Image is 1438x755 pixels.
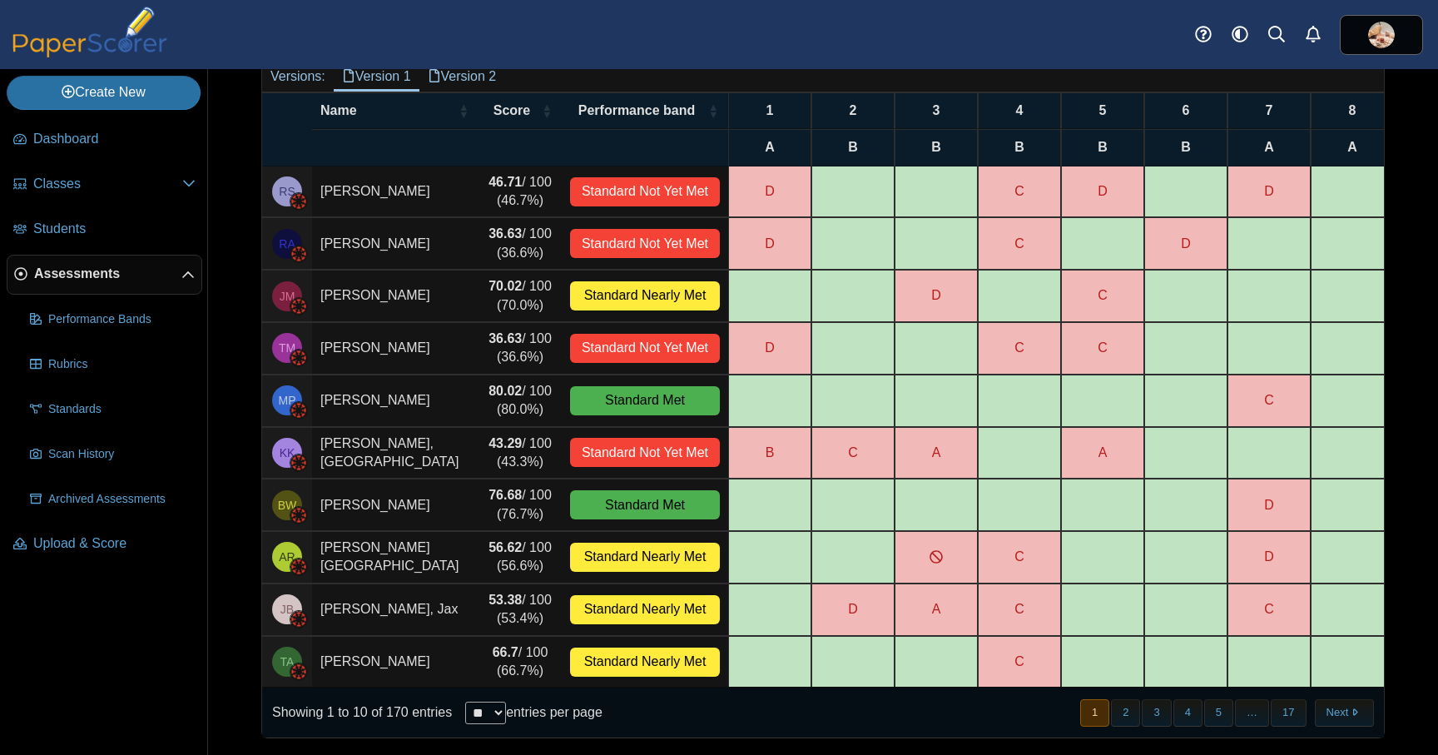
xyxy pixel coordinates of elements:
span: B [931,140,941,154]
a: Rubrics [23,345,202,385]
td: [PERSON_NAME] [312,217,479,270]
b: 46.71 [488,175,522,189]
div: Standard Met [570,386,720,415]
td: / 100 (76.7%) [479,479,562,531]
img: ps.oLgnKPhjOwC9RkPp [1368,22,1395,48]
a: Upload & Score [7,524,202,564]
span: A [1264,140,1274,154]
div: B [729,428,811,479]
span: Standards [48,401,196,418]
div: D [1062,166,1143,217]
td: [PERSON_NAME], [GEOGRAPHIC_DATA] [312,427,479,479]
td: [PERSON_NAME] [312,479,479,531]
td: [PERSON_NAME], Jax [312,584,479,636]
span: B [1098,140,1108,154]
div: C [979,637,1060,688]
div: D [1145,218,1227,269]
td: / 100 (70.0%) [479,270,562,322]
div: Standard Not Yet Met [570,334,720,363]
span: Scan History [48,446,196,463]
span: Performance band : Activate to sort [708,93,718,128]
span: B [848,140,858,154]
span: Students [33,220,196,238]
span: 5 [1099,103,1107,117]
td: / 100 (66.7%) [479,636,562,688]
div: C [979,166,1060,217]
b: 70.02 [488,279,522,293]
span: Rebecca Sparks [279,186,295,197]
a: Students [7,210,202,250]
b: 76.68 [488,488,522,502]
div: A [1062,428,1143,479]
button: 4 [1173,699,1202,727]
span: Trevor Anderson [280,656,295,668]
b: 43.29 [488,436,522,450]
div: A [895,584,977,635]
div: C [1062,271,1143,321]
div: Standard Not Yet Met [570,229,720,258]
b: 56.62 [488,540,522,554]
td: / 100 (43.3%) [479,427,562,479]
span: Jodie Wiggins [1368,22,1395,48]
div: Standard Nearly Met [570,281,720,310]
td: [PERSON_NAME] [312,636,479,688]
span: A [1347,140,1357,154]
span: Performance Bands [48,311,196,328]
td: [PERSON_NAME][GEOGRAPHIC_DATA] [312,531,479,584]
div: C [979,218,1060,269]
div: C [1228,375,1310,426]
div: D [729,218,811,269]
img: canvas-logo.png [290,663,307,680]
span: Kashleigh Kilker [280,447,295,459]
span: Dashboard [33,130,196,148]
span: 6 [1183,103,1190,117]
div: D [1228,479,1310,530]
span: 7 [1266,103,1273,117]
a: PaperScorer [7,46,173,60]
td: / 100 (53.4%) [479,584,562,636]
span: 2 [850,103,857,117]
span: 3 [933,103,940,117]
div: C [979,532,1060,583]
span: Upload & Score [33,534,196,553]
span: 1 [766,103,774,117]
td: / 100 (56.6%) [479,531,562,584]
span: … [1235,699,1269,727]
div: Showing 1 to 10 of 170 entries [262,688,452,738]
span: Classes [33,175,182,193]
img: canvas-logo.png [290,559,307,575]
div: Standard Met [570,490,720,519]
div: Standard Not Yet Met [570,438,720,467]
b: 36.63 [488,331,522,345]
div: C [812,428,894,479]
a: Version 1 [334,62,419,91]
td: [PERSON_NAME] [312,322,479,375]
img: PaperScorer [7,7,173,57]
div: C [979,323,1060,374]
div: D [812,584,894,635]
img: canvas-logo.png [290,611,307,628]
button: 2 [1111,699,1140,727]
button: 17 [1271,699,1306,727]
a: Version 2 [419,62,505,91]
a: Classes [7,165,202,205]
span: Name [320,103,357,117]
span: Adelaide Ross [279,551,295,563]
span: Jayla Moton [280,291,295,302]
div: C [979,584,1060,635]
span: Performance band [578,103,695,117]
span: Archived Assessments [48,491,196,508]
a: Archived Assessments [23,479,202,519]
b: 66.7 [493,645,518,659]
div: D [729,166,811,217]
span: Ben Weme [278,499,297,511]
span: Score : Activate to sort [542,93,552,128]
div: Standard Nearly Met [570,648,720,677]
span: Taylor Miller [279,342,295,354]
img: canvas-logo.png [290,350,307,366]
img: canvas-logo.png [290,298,307,315]
a: Assessments [7,255,202,295]
button: 1 [1080,699,1109,727]
a: Scan History [23,435,202,474]
div: C [1228,584,1310,635]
